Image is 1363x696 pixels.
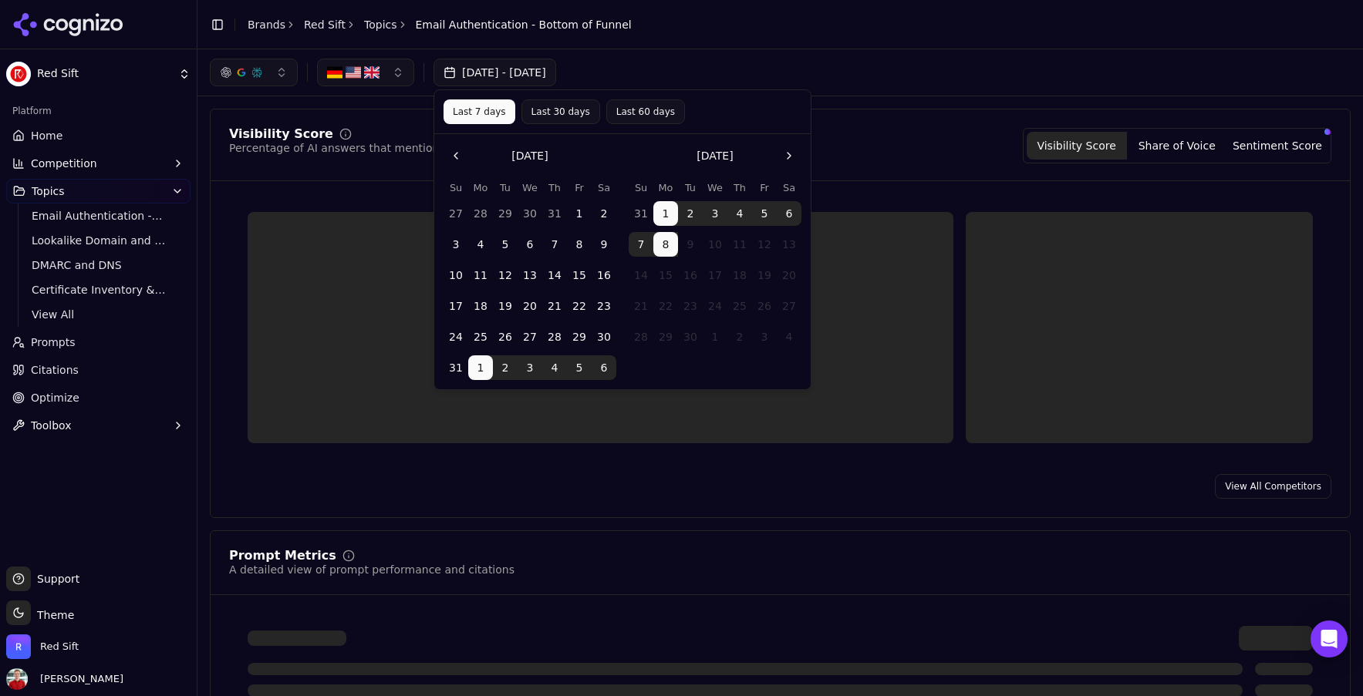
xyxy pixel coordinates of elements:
a: Email Authentication - Top of Funnel [25,205,172,227]
button: Open organization switcher [6,634,79,659]
a: Red Sift [304,17,346,32]
a: Topics [364,17,397,32]
a: View All Competitors [1215,474,1331,499]
span: Lookalike Domain and Brand Protection [32,233,166,248]
a: Certificate Inventory & Monitoring [25,279,172,301]
button: Thursday, August 28th, 2025 [542,324,567,349]
span: Support [31,571,79,587]
a: Home [6,123,191,148]
button: Tuesday, August 26th, 2025 [493,324,518,349]
table: August 2025 [444,180,616,380]
button: Monday, September 1st, 2025, selected [653,201,678,226]
button: Thursday, September 4th, 2025, selected [727,201,752,226]
button: Wednesday, August 6th, 2025 [518,232,542,257]
th: Tuesday [493,180,518,195]
button: Thursday, July 31st, 2025 [542,201,567,226]
th: Thursday [727,180,752,195]
th: Tuesday [678,180,703,195]
th: Friday [752,180,777,195]
button: Saturday, August 16th, 2025 [592,263,616,287]
span: Competition [31,156,97,171]
button: [DATE] - [DATE] [434,59,556,86]
img: Red Sift [6,62,31,86]
button: Friday, August 15th, 2025 [567,263,592,287]
th: Wednesday [518,180,542,195]
span: Optimize [31,390,79,405]
div: Prompt Metrics [229,550,336,562]
button: Saturday, September 6th, 2025, selected [592,355,616,380]
button: Share of Voice [1127,132,1227,160]
button: Wednesday, September 3rd, 2025, selected [518,355,542,380]
th: Sunday [444,180,468,195]
img: US [346,65,361,80]
span: Citations [31,362,79,378]
table: September 2025 [629,180,801,349]
button: Last 30 days [521,99,600,124]
button: Friday, August 29th, 2025 [567,324,592,349]
button: Friday, August 1st, 2025 [567,201,592,226]
span: Toolbox [31,418,72,433]
button: Monday, August 4th, 2025 [468,232,493,257]
th: Saturday [777,180,801,195]
a: Brands [248,18,285,31]
button: Thursday, August 14th, 2025 [542,263,567,287]
th: Wednesday [703,180,727,195]
span: Email Authentication - Bottom of Funnel [416,17,632,32]
a: View All [25,304,172,325]
button: Wednesday, August 20th, 2025 [518,294,542,318]
button: Tuesday, August 5th, 2025 [493,232,518,257]
button: Visibility Score [1027,132,1127,160]
button: Sunday, September 7th, 2025, selected [629,232,653,257]
span: Topics [32,183,65,199]
th: Thursday [542,180,567,195]
button: Friday, August 8th, 2025 [567,232,592,257]
a: DMARC and DNS [25,254,172,276]
button: Sunday, August 17th, 2025 [444,294,468,318]
span: Home [31,128,62,143]
span: View All [32,307,166,322]
button: Monday, September 1st, 2025, selected [468,355,493,380]
button: Wednesday, September 3rd, 2025, selected [703,201,727,226]
button: Saturday, August 30th, 2025 [592,324,616,349]
th: Monday [468,180,493,195]
span: Theme [31,609,74,621]
button: Sunday, August 3rd, 2025 [444,232,468,257]
button: Saturday, August 2nd, 2025 [592,201,616,226]
a: Prompts [6,330,191,355]
button: Sunday, July 27th, 2025 [444,201,468,226]
button: Go to the Next Month [777,143,801,168]
button: Tuesday, September 2nd, 2025, selected [493,355,518,380]
div: A detailed view of prompt performance and citations [229,562,514,577]
span: Prompts [31,335,76,350]
button: Last 7 days [444,99,515,124]
img: Jack Lilley [6,668,28,690]
span: Red Sift [40,640,79,654]
button: Thursday, September 4th, 2025, selected [542,355,567,380]
button: Monday, August 11th, 2025 [468,263,493,287]
a: Optimize [6,385,191,410]
button: Friday, September 5th, 2025, selected [567,355,592,380]
button: Competition [6,151,191,176]
a: Citations [6,358,191,382]
button: Saturday, September 6th, 2025, selected [777,201,801,226]
button: Saturday, August 9th, 2025 [592,232,616,257]
button: Tuesday, September 2nd, 2025, selected [678,201,703,226]
button: Tuesday, August 12th, 2025 [493,263,518,287]
button: Tuesday, July 29th, 2025 [493,201,518,226]
span: [PERSON_NAME] [34,672,123,686]
button: Friday, September 5th, 2025, selected [752,201,777,226]
div: Platform [6,99,191,123]
img: DE [327,65,342,80]
button: Go to the Previous Month [444,143,468,168]
button: Sunday, August 31st, 2025 [444,355,468,380]
button: Monday, July 28th, 2025 [468,201,493,226]
div: Open Intercom Messenger [1311,620,1348,657]
button: Sunday, August 31st, 2025 [629,201,653,226]
span: Red Sift [37,67,172,81]
button: Monday, August 25th, 2025 [468,324,493,349]
nav: breadcrumb [248,17,632,32]
button: Topics [6,179,191,203]
span: Certificate Inventory & Monitoring [32,282,166,298]
th: Friday [567,180,592,195]
button: Sunday, August 10th, 2025 [444,263,468,287]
